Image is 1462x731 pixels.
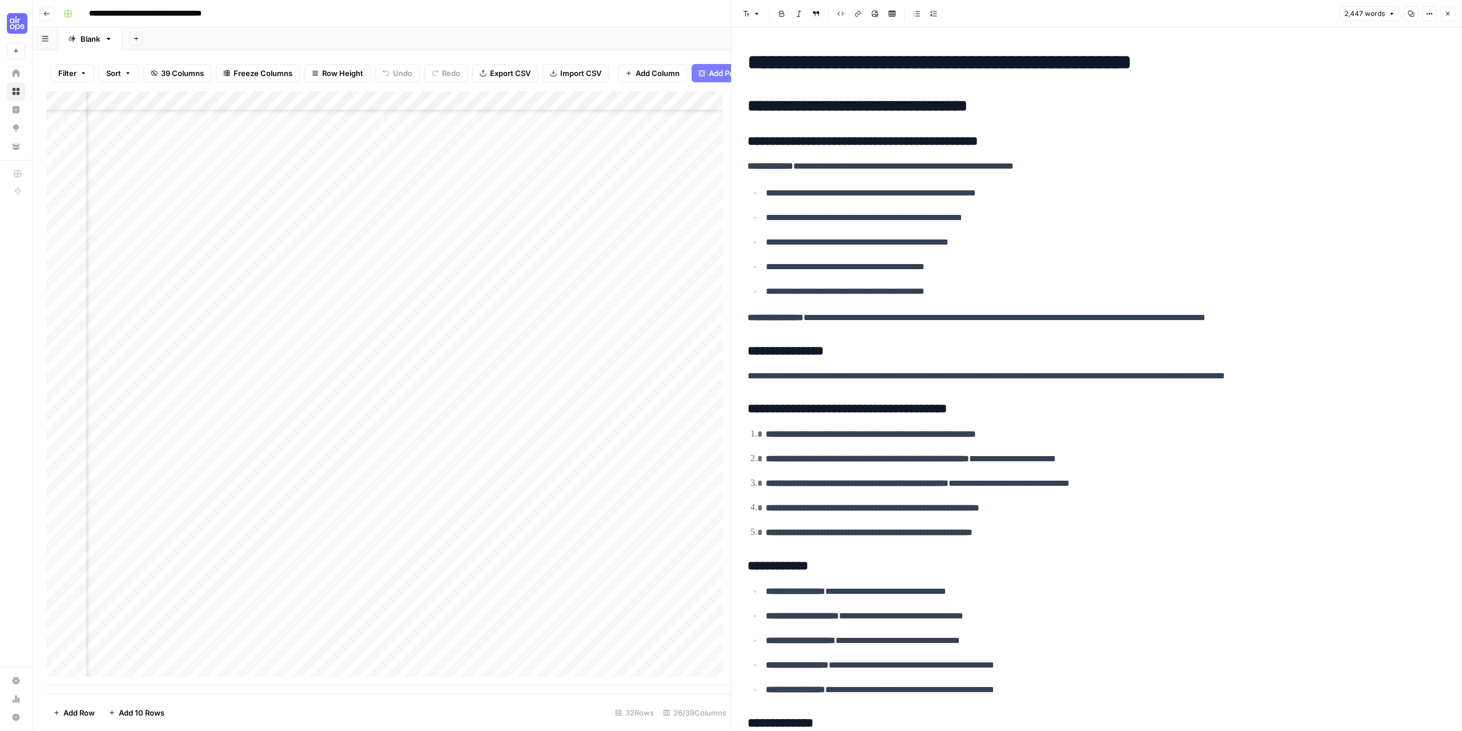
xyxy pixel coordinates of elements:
[1339,6,1400,21] button: 2,447 words
[106,67,121,79] span: Sort
[81,33,100,45] div: Blank
[161,67,204,79] span: 39 Columns
[7,9,25,38] button: Workspace: Cohort 4
[102,704,171,722] button: Add 10 Rows
[618,64,687,82] button: Add Column
[58,67,77,79] span: Filter
[709,67,771,79] span: Add Power Agent
[393,67,412,79] span: Undo
[119,707,164,718] span: Add 10 Rows
[375,64,420,82] button: Undo
[63,707,95,718] span: Add Row
[7,672,25,690] a: Settings
[143,64,211,82] button: 39 Columns
[424,64,468,82] button: Redo
[543,64,609,82] button: Import CSV
[234,67,292,79] span: Freeze Columns
[7,82,25,101] a: Browse
[472,64,538,82] button: Export CSV
[51,64,94,82] button: Filter
[7,119,25,137] a: Opportunities
[490,67,531,79] span: Export CSV
[658,704,731,722] div: 26/39 Columns
[560,67,601,79] span: Import CSV
[46,704,102,722] button: Add Row
[7,101,25,119] a: Insights
[7,13,27,34] img: Cohort 4 Logo
[7,708,25,726] button: Help + Support
[692,64,788,82] button: Add Power Agent
[7,64,25,82] a: Home
[636,67,680,79] span: Add Column
[7,690,25,708] a: Usage
[216,64,300,82] button: Freeze Columns
[322,67,363,79] span: Row Height
[442,67,460,79] span: Redo
[58,27,122,50] a: Blank
[610,704,658,722] div: 32 Rows
[1344,9,1385,19] span: 2,447 words
[304,64,371,82] button: Row Height
[7,137,25,155] a: Your Data
[99,64,139,82] button: Sort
